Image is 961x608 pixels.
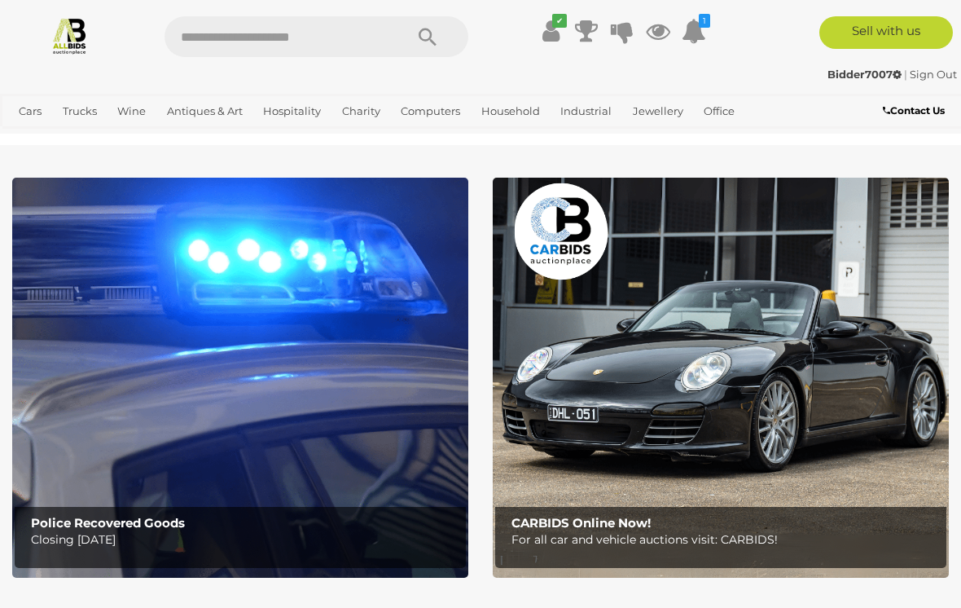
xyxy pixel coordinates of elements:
[31,515,185,531] b: Police Recovered Goods
[682,16,706,46] a: 1
[50,16,89,55] img: Allbids.com.au
[67,125,195,152] a: [GEOGRAPHIC_DATA]
[12,178,468,578] a: Police Recovered Goods Police Recovered Goods Closing [DATE]
[493,178,949,578] a: CARBIDS Online Now! CARBIDS Online Now! For all car and vehicle auctions visit: CARBIDS!
[552,14,567,28] i: ✔
[538,16,563,46] a: ✔
[12,178,468,578] img: Police Recovered Goods
[56,98,103,125] a: Trucks
[554,98,618,125] a: Industrial
[511,515,651,531] b: CARBIDS Online Now!
[699,14,710,28] i: 1
[910,68,957,81] a: Sign Out
[475,98,546,125] a: Household
[336,98,387,125] a: Charity
[493,178,949,578] img: CARBIDS Online Now!
[31,530,459,550] p: Closing [DATE]
[626,98,690,125] a: Jewellery
[111,98,152,125] a: Wine
[394,98,467,125] a: Computers
[387,16,468,57] button: Search
[12,98,48,125] a: Cars
[160,98,249,125] a: Antiques & Art
[904,68,907,81] span: |
[697,98,741,125] a: Office
[827,68,904,81] a: Bidder7007
[827,68,902,81] strong: Bidder7007
[883,102,949,120] a: Contact Us
[257,98,327,125] a: Hospitality
[883,104,945,117] b: Contact Us
[819,16,953,49] a: Sell with us
[511,530,939,550] p: For all car and vehicle auctions visit: CARBIDS!
[12,125,59,152] a: Sports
